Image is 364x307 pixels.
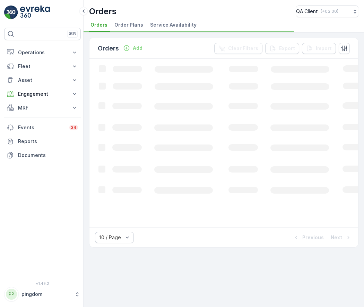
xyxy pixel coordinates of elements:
[150,21,197,28] span: Service Availability
[4,101,81,115] button: MRF
[316,45,332,52] p: Import
[4,134,81,148] a: Reports
[265,43,299,54] button: Export
[4,121,81,134] a: Events34
[18,91,67,97] p: Engagement
[98,44,119,53] p: Orders
[214,43,262,54] button: Clear Filters
[18,49,67,56] p: Operations
[69,31,76,37] p: ⌘B
[228,45,258,52] p: Clear Filters
[302,43,336,54] button: Import
[18,104,67,111] p: MRF
[18,63,67,70] p: Fleet
[90,21,107,28] span: Orders
[6,289,17,300] div: PP
[18,124,65,131] p: Events
[71,125,77,130] p: 34
[330,233,353,242] button: Next
[4,87,81,101] button: Engagement
[114,21,143,28] span: Order Plans
[296,6,358,17] button: QA Client(+03:00)
[279,45,295,52] p: Export
[331,234,342,241] p: Next
[18,138,78,145] p: Reports
[292,233,324,242] button: Previous
[89,6,116,17] p: Orders
[4,59,81,73] button: Fleet
[4,287,81,301] button: PPpingdom
[302,234,324,241] p: Previous
[18,77,67,84] p: Asset
[20,6,50,19] img: logo_light-DOdMpM7g.png
[4,46,81,59] button: Operations
[120,44,145,52] button: Add
[4,73,81,87] button: Asset
[4,6,18,19] img: logo
[133,45,142,52] p: Add
[21,291,71,298] p: pingdom
[321,9,338,14] p: ( +03:00 )
[4,148,81,162] a: Documents
[18,152,78,159] p: Documents
[296,8,318,15] p: QA Client
[4,281,81,286] span: v 1.49.2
